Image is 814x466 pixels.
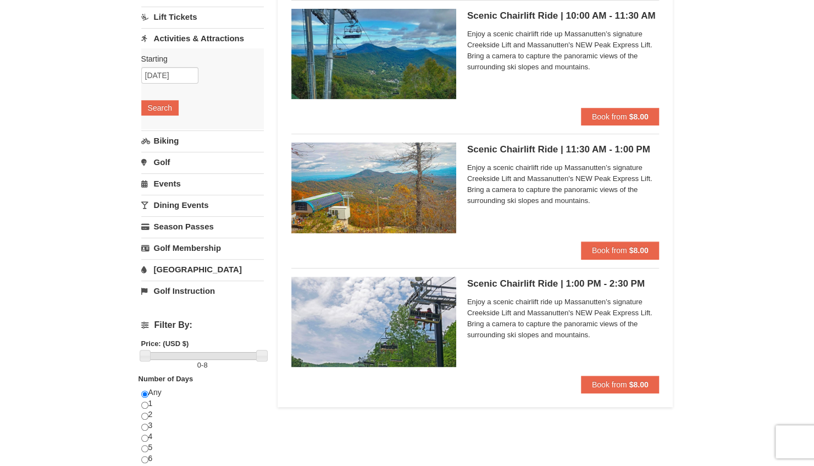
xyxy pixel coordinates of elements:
[141,53,256,64] label: Starting
[141,7,264,27] a: Lift Tickets
[629,380,648,389] strong: $8.00
[291,9,456,99] img: 24896431-1-a2e2611b.jpg
[197,361,201,369] span: 0
[467,278,660,289] h5: Scenic Chairlift Ride | 1:00 PM - 2:30 PM
[467,162,660,206] span: Enjoy a scenic chairlift ride up Massanutten’s signature Creekside Lift and Massanutten's NEW Pea...
[581,376,660,393] button: Book from $8.00
[141,28,264,48] a: Activities & Attractions
[467,297,660,341] span: Enjoy a scenic chairlift ride up Massanutten’s signature Creekside Lift and Massanutten's NEW Pea...
[141,195,264,215] a: Dining Events
[141,152,264,172] a: Golf
[203,361,207,369] span: 8
[629,246,648,255] strong: $8.00
[291,277,456,367] img: 24896431-9-664d1467.jpg
[141,339,189,348] strong: Price: (USD $)
[467,144,660,155] h5: Scenic Chairlift Ride | 11:30 AM - 1:00 PM
[141,100,179,116] button: Search
[141,360,264,371] label: -
[581,242,660,259] button: Book from $8.00
[141,130,264,151] a: Biking
[629,112,648,121] strong: $8.00
[141,259,264,279] a: [GEOGRAPHIC_DATA]
[141,173,264,194] a: Events
[592,246,627,255] span: Book from
[592,112,627,121] span: Book from
[141,238,264,258] a: Golf Membership
[467,29,660,73] span: Enjoy a scenic chairlift ride up Massanutten’s signature Creekside Lift and Massanutten's NEW Pea...
[291,142,456,233] img: 24896431-13-a88f1aaf.jpg
[141,320,264,330] h4: Filter By:
[141,281,264,301] a: Golf Instruction
[581,108,660,125] button: Book from $8.00
[141,216,264,237] a: Season Passes
[592,380,627,389] span: Book from
[467,10,660,21] h5: Scenic Chairlift Ride | 10:00 AM - 11:30 AM
[139,375,193,383] strong: Number of Days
